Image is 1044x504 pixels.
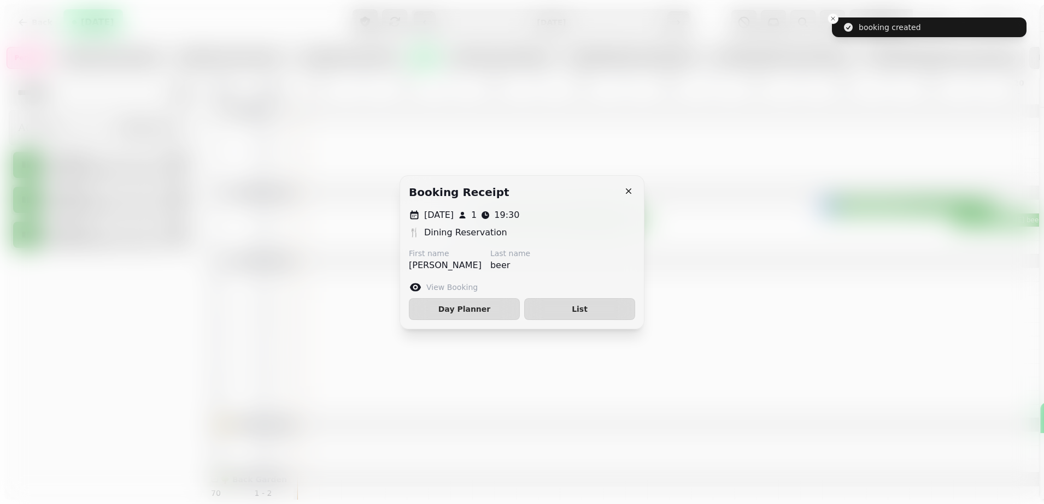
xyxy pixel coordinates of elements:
label: View Booking [426,282,478,293]
label: Last name [490,248,530,259]
p: beer [490,259,530,272]
button: Day Planner [409,298,520,320]
p: 19:30 [494,209,519,222]
span: List [533,305,626,313]
button: List [524,298,635,320]
p: [DATE] [424,209,454,222]
span: Day Planner [418,305,511,313]
h2: Booking receipt [409,185,509,200]
p: 🍴 [409,226,420,239]
p: [PERSON_NAME] [409,259,482,272]
label: First name [409,248,482,259]
p: 1 [471,209,477,222]
p: Dining Reservation [424,226,507,239]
